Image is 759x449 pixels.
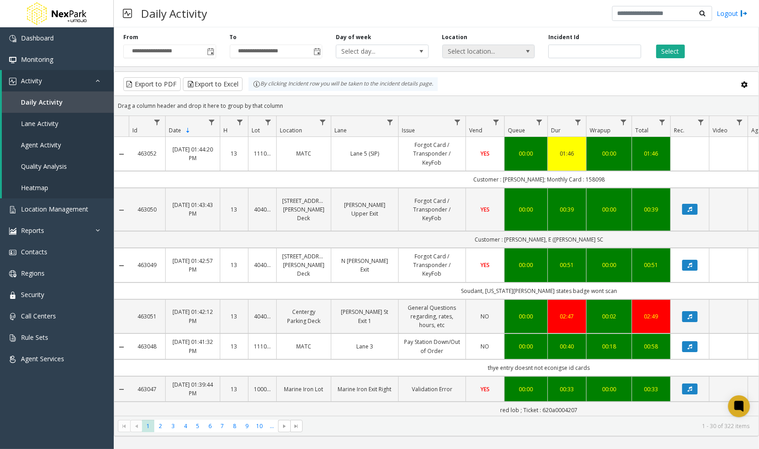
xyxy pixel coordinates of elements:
img: 'icon' [9,356,16,363]
div: 02:47 [553,312,581,321]
a: Collapse Details [114,151,129,158]
span: Id [132,126,137,134]
a: Issue Filter Menu [451,116,464,128]
span: Go to the next page [278,420,290,433]
a: Total Filter Menu [656,116,668,128]
a: 00:00 [510,261,542,269]
span: Monitoring [21,55,53,64]
span: Page 2 [154,420,167,432]
a: [STREET_ADDRESS][PERSON_NAME] Deck [282,197,325,223]
span: Select location... [443,45,516,58]
a: YES [471,385,499,394]
a: Wrapup Filter Menu [617,116,630,128]
a: 13 [226,205,243,214]
a: Collapse Details [114,343,129,351]
button: Select [656,45,685,58]
a: 00:00 [510,205,542,214]
span: Location Management [21,205,88,213]
a: Video Filter Menu [734,116,746,128]
img: pageIcon [123,2,132,25]
a: MATC [282,149,325,158]
a: 463051 [134,312,160,321]
a: Collapse Details [114,386,129,393]
a: 00:51 [553,261,581,269]
a: 00:40 [553,342,581,351]
a: [DATE] 01:41:32 PM [171,338,214,355]
span: Agent Activity [21,141,61,149]
span: NO [481,343,490,350]
a: [STREET_ADDRESS][PERSON_NAME] Deck [282,252,325,278]
div: 01:46 [638,149,665,158]
span: Location [280,126,302,134]
a: 100052 [254,385,271,394]
a: Validation Error [404,385,460,394]
a: 404002 [254,205,271,214]
a: 00:00 [510,149,542,158]
span: Regions [21,269,45,277]
a: Quality Analysis [2,156,114,177]
a: 02:49 [638,312,665,321]
img: 'icon' [9,206,16,213]
span: YES [481,385,490,393]
span: YES [481,261,490,269]
a: 00:00 [510,385,542,394]
label: Day of week [336,33,371,41]
div: 00:33 [553,385,581,394]
img: 'icon' [9,334,16,342]
span: Issue [402,126,415,134]
span: Page 1 [142,420,154,432]
a: Lane 3 [337,342,393,351]
a: Centergy Parking Deck [282,308,325,325]
div: 00:39 [553,205,581,214]
a: YES [471,261,499,269]
a: Forgot Card / Transponder / KeyFob [404,252,460,278]
a: N [PERSON_NAME] Exit [337,257,393,274]
div: 00:02 [592,312,626,321]
img: 'icon' [9,35,16,42]
span: Rule Sets [21,333,48,342]
span: Dashboard [21,34,54,42]
h3: Daily Activity [137,2,212,25]
a: 463049 [134,261,160,269]
a: Id Filter Menu [151,116,163,128]
span: Security [21,290,44,299]
a: 00:00 [592,149,626,158]
a: 404001 [254,312,271,321]
a: Activity [2,70,114,91]
span: YES [481,150,490,157]
a: 00:00 [510,312,542,321]
a: Marine Iron Exit Right [337,385,393,394]
a: Forgot Card / Transponder / KeyFob [404,197,460,223]
a: 111000 [254,149,271,158]
span: Go to the last page [290,420,303,433]
kendo-pager-info: 1 - 30 of 322 items [308,422,749,430]
span: Call Centers [21,312,56,320]
span: Quality Analysis [21,162,67,171]
label: To [230,33,237,41]
a: [PERSON_NAME] St Exit 1 [337,308,393,325]
a: 13 [226,261,243,269]
label: Incident Id [548,33,579,41]
a: 00:39 [638,205,665,214]
span: Total [635,126,648,134]
span: Page 5 [192,420,204,432]
div: 00:33 [638,385,665,394]
span: Go to the last page [293,423,300,430]
a: 00:00 [510,342,542,351]
a: 13 [226,149,243,158]
span: NO [481,313,490,320]
a: 01:46 [553,149,581,158]
img: 'icon' [9,78,16,85]
span: Sortable [184,127,192,134]
span: Lane Activity [21,119,58,128]
span: Page 8 [228,420,241,432]
span: Page 7 [216,420,228,432]
a: 00:58 [638,342,665,351]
